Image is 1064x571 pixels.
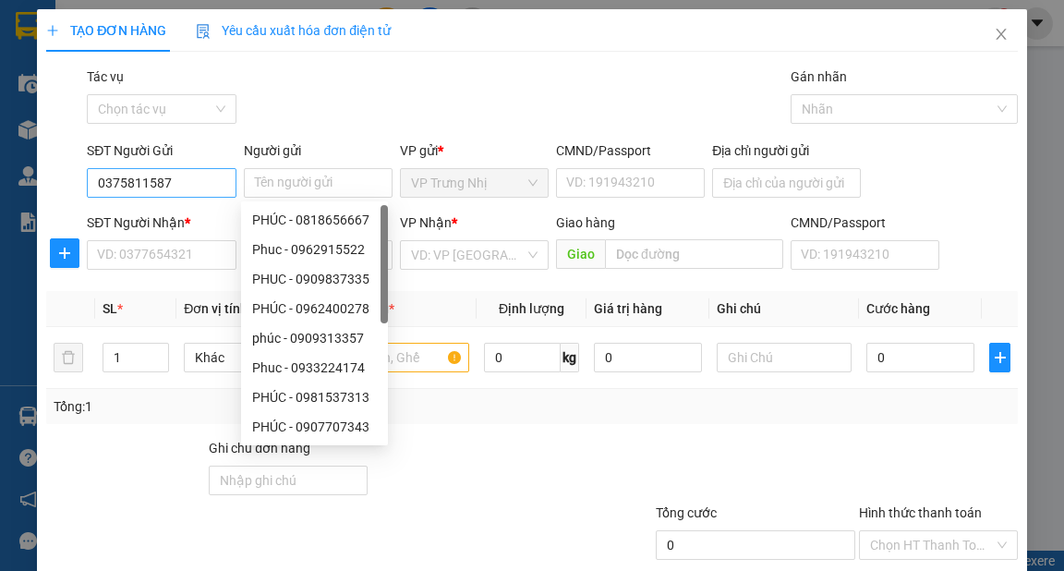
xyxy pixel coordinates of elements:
span: Giao hàng [556,215,615,230]
div: VP gửi [400,140,549,161]
span: plus [990,350,1009,365]
div: phúc - 0909313357 [252,328,377,348]
span: Yêu cầu xuất hóa đơn điện tử [196,23,391,38]
div: SĐT Người Gửi [87,140,236,161]
span: Định lượng [499,301,564,316]
button: plus [989,343,1010,372]
label: Hình thức thanh toán [859,505,982,520]
div: PHUC - 0909837335 [241,264,388,294]
div: PHÚC - 0981537313 [252,387,377,407]
span: plus [51,246,79,261]
div: HẰNG [16,60,145,82]
div: PHÚC - 0907707343 [252,417,377,437]
label: Ghi chú đơn hàng [209,441,310,456]
div: PHÚC - 0818656667 [252,210,377,230]
div: 0762228474 [16,82,145,108]
div: PHÚC - 0962400278 [252,298,377,319]
div: 0988896695 [158,82,287,108]
span: Đơn vị tính [184,301,253,316]
th: Ghi chú [709,291,860,327]
input: Địa chỉ của người gửi [712,168,861,198]
div: Phuc - 0933224174 [241,353,388,383]
span: VP Trưng Nhị [411,169,538,197]
span: Khác [195,344,308,371]
div: 40.000 [155,119,289,145]
div: PHÚC - 0981537313 [241,383,388,412]
span: Nhận: [158,18,202,37]
div: CMND/Passport [791,213,939,233]
span: SL [103,301,117,316]
label: Gán nhãn [791,69,847,84]
button: plus [50,238,79,268]
div: PHÚC - 0907707343 [241,412,388,442]
span: Cước hàng [866,301,930,316]
div: Người gửi [244,140,393,161]
span: Giá trị hàng [594,301,662,316]
span: VP Nhận [400,215,452,230]
span: Tổng cước [656,505,717,520]
input: Ghi Chú [717,343,852,372]
span: kg [561,343,579,372]
div: Tổng: 1 [54,396,412,417]
img: icon [196,24,211,39]
span: TẠO ĐƠN HÀNG [46,23,166,38]
span: plus [46,24,59,37]
div: PHÚC - 0962400278 [241,294,388,323]
span: Tên hàng [334,301,394,316]
button: Close [975,9,1027,61]
div: SĐT Người Nhận [87,213,236,233]
input: VD: Bàn, Ghế [334,343,470,372]
span: Gửi: [16,18,44,37]
span: close [994,27,1009,42]
div: 93 NTB Q1 [158,16,287,60]
button: delete [54,343,83,372]
span: Giao [556,239,605,269]
div: Hanh [158,60,287,82]
span: C : [155,124,170,143]
div: PHUC - 0909837335 [252,269,377,289]
div: Phuc - 0962915522 [252,239,377,260]
div: Địa chỉ người gửi [712,140,861,161]
div: VP Trưng Nhị [16,16,145,60]
div: Phuc - 0962915522 [241,235,388,264]
div: phúc - 0909313357 [241,323,388,353]
div: Phuc - 0933224174 [252,358,377,378]
div: CMND/Passport [556,140,705,161]
input: Dọc đường [605,239,783,269]
input: Ghi chú đơn hàng [209,466,368,495]
div: PHÚC - 0818656667 [241,205,388,235]
label: Tác vụ [87,69,124,84]
input: 0 [594,343,702,372]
